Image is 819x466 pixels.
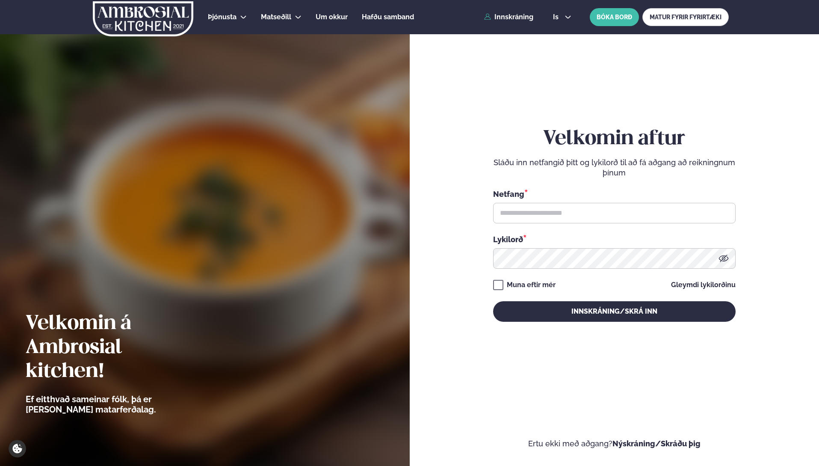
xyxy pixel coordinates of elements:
[26,312,203,384] h2: Velkomin á Ambrosial kitchen!
[316,12,348,22] a: Um okkur
[92,1,194,36] img: logo
[435,439,794,449] p: Ertu ekki með aðgang?
[484,13,533,21] a: Innskráning
[671,282,736,288] a: Gleymdi lykilorðinu
[26,394,203,415] p: Ef eitthvað sameinar fólk, þá er [PERSON_NAME] matarferðalag.
[493,127,736,151] h2: Velkomin aftur
[316,13,348,21] span: Um okkur
[553,14,561,21] span: is
[493,301,736,322] button: Innskráning/Skrá inn
[261,13,291,21] span: Matseðill
[261,12,291,22] a: Matseðill
[493,157,736,178] p: Sláðu inn netfangið þitt og lykilorð til að fá aðgang að reikningnum þínum
[208,13,237,21] span: Þjónusta
[362,13,414,21] span: Hafðu samband
[362,12,414,22] a: Hafðu samband
[493,188,736,199] div: Netfang
[642,8,729,26] a: MATUR FYRIR FYRIRTÆKI
[590,8,639,26] button: BÓKA BORÐ
[493,234,736,245] div: Lykilorð
[208,12,237,22] a: Þjónusta
[612,439,701,448] a: Nýskráning/Skráðu þig
[9,440,26,457] a: Cookie settings
[546,14,578,21] button: is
